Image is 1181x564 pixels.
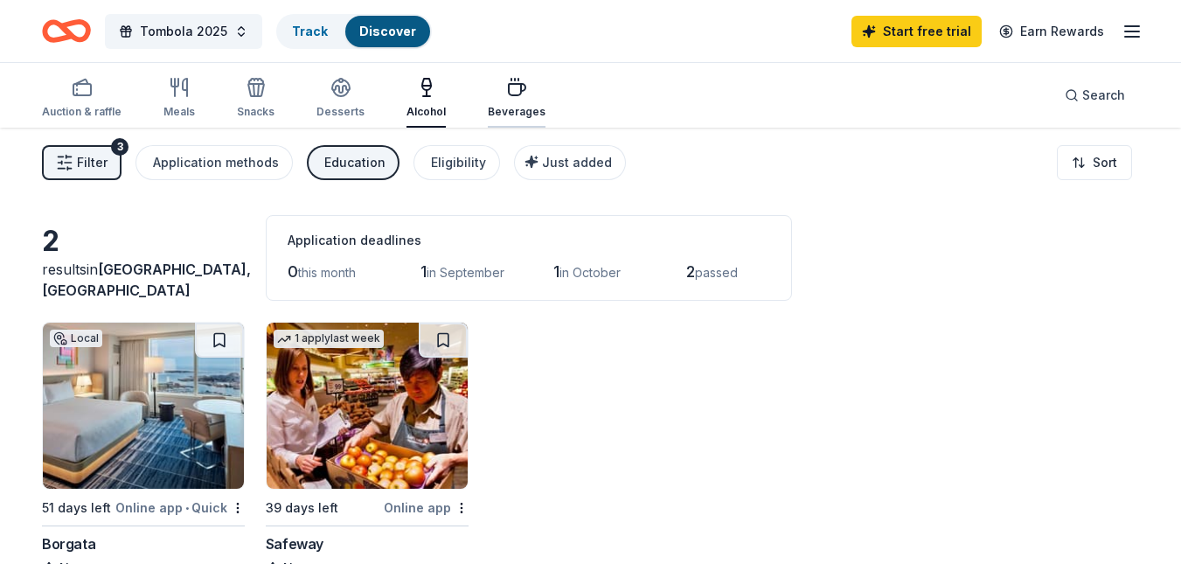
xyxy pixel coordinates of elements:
div: Online app Quick [115,497,245,519]
button: Sort [1057,145,1132,180]
div: Snacks [237,105,274,119]
button: Application methods [135,145,293,180]
button: Beverages [488,70,545,128]
span: 1 [553,262,559,281]
span: Tombola 2025 [140,21,227,42]
a: Start free trial [851,16,982,47]
button: Snacks [237,70,274,128]
span: Sort [1093,152,1117,173]
div: 3 [111,138,129,156]
div: Beverages [488,105,545,119]
button: Eligibility [413,145,500,180]
div: Online app [384,497,469,519]
div: Safeway [266,533,323,554]
span: 0 [288,262,298,281]
div: Borgata [42,533,95,554]
div: Education [324,152,386,173]
span: • [185,501,189,515]
a: Track [292,24,328,38]
div: Meals [163,105,195,119]
span: in October [559,265,621,280]
div: Auction & raffle [42,105,122,119]
span: 2 [686,262,695,281]
div: 39 days left [266,498,338,519]
button: Search [1051,78,1139,113]
span: Just added [542,155,612,170]
a: Earn Rewards [989,16,1115,47]
span: 1 [420,262,427,281]
button: Education [307,145,399,180]
div: Application deadlines [288,230,770,251]
a: Discover [359,24,416,38]
span: [GEOGRAPHIC_DATA], [GEOGRAPHIC_DATA] [42,261,251,299]
button: Desserts [316,70,365,128]
button: Filter3 [42,145,122,180]
span: Search [1082,85,1125,106]
div: results [42,259,245,301]
span: in [42,261,251,299]
div: Eligibility [431,152,486,173]
div: 1 apply last week [274,330,384,348]
button: Meals [163,70,195,128]
span: passed [695,265,738,280]
img: Image for Borgata [43,323,244,489]
img: Image for Safeway [267,323,468,489]
div: 51 days left [42,498,111,519]
span: this month [298,265,356,280]
button: Alcohol [406,70,446,128]
a: Home [42,10,91,52]
div: 2 [42,224,245,259]
button: Just added [514,145,626,180]
div: Desserts [316,105,365,119]
div: Application methods [153,152,279,173]
button: Auction & raffle [42,70,122,128]
button: TrackDiscover [276,14,432,49]
button: Tombola 2025 [105,14,262,49]
span: in September [427,265,504,280]
div: Local [50,330,102,347]
span: Filter [77,152,108,173]
div: Alcohol [406,105,446,119]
